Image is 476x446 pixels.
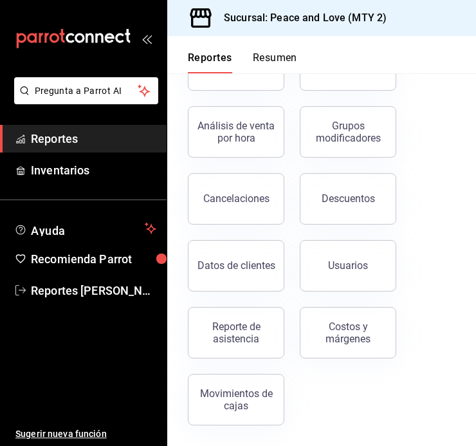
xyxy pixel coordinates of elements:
[300,106,396,158] button: Grupos modificadores
[197,259,275,272] div: Datos de clientes
[300,173,396,225] button: Descuentos
[14,77,158,104] button: Pregunta a Parrot AI
[15,427,156,441] span: Sugerir nueva función
[308,120,388,144] div: Grupos modificadores
[322,192,375,205] div: Descuentos
[196,321,276,345] div: Reporte de asistencia
[253,51,297,73] button: Resumen
[31,162,156,179] span: Inventarios
[31,221,140,236] span: Ayuda
[328,259,368,272] div: Usuarios
[188,374,284,425] button: Movimientos de cajas
[35,84,138,98] span: Pregunta a Parrot AI
[31,282,156,299] span: Reportes [PERSON_NAME]
[188,173,284,225] button: Cancelaciones
[142,33,152,44] button: open_drawer_menu
[214,10,387,26] h3: Sucursal: Peace and Love (MTY 2)
[196,120,276,144] div: Análisis de venta por hora
[196,387,276,412] div: Movimientos de cajas
[308,321,388,345] div: Costos y márgenes
[300,240,396,292] button: Usuarios
[31,250,156,268] span: Recomienda Parrot
[188,51,232,73] button: Reportes
[300,307,396,358] button: Costos y márgenes
[188,106,284,158] button: Análisis de venta por hora
[31,130,156,147] span: Reportes
[188,51,297,73] div: navigation tabs
[203,192,270,205] div: Cancelaciones
[188,240,284,292] button: Datos de clientes
[9,93,158,107] a: Pregunta a Parrot AI
[188,307,284,358] button: Reporte de asistencia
